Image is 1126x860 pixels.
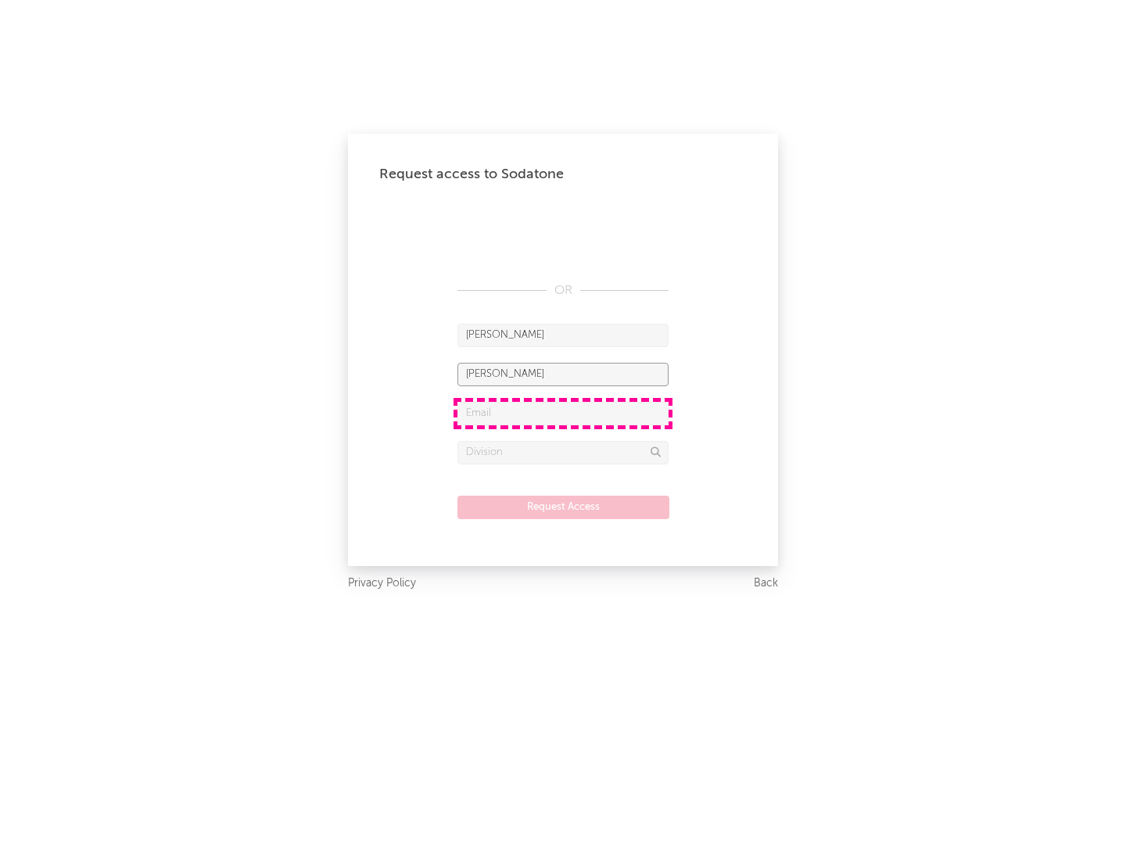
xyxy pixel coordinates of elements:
[457,496,669,519] button: Request Access
[457,324,669,347] input: First Name
[379,165,747,184] div: Request access to Sodatone
[754,574,778,593] a: Back
[457,402,669,425] input: Email
[457,363,669,386] input: Last Name
[348,574,416,593] a: Privacy Policy
[457,281,669,300] div: OR
[457,441,669,464] input: Division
